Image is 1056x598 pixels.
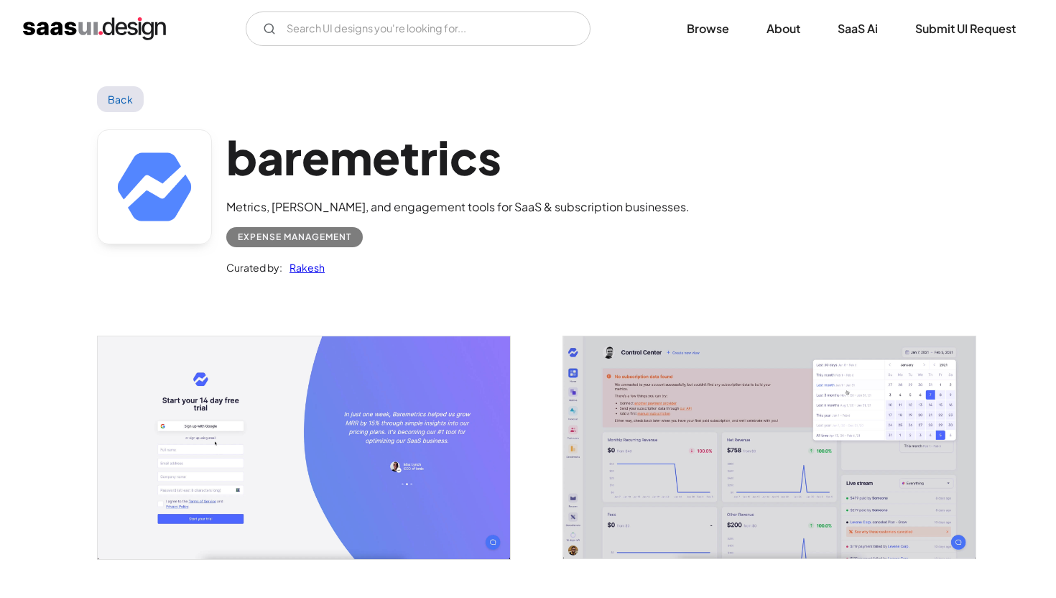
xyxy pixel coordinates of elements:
[749,13,818,45] a: About
[226,259,282,276] div: Curated by:
[820,13,895,45] a: SaaS Ai
[226,129,690,185] h1: baremetrics
[238,229,351,246] div: Expense Management
[246,11,590,46] input: Search UI designs you're looking for...
[563,336,976,558] img: 601e4a966f3b55618f7d1d43_Baremetrics%20calendar%20selection%20ui.jpg
[898,13,1033,45] a: Submit UI Request
[97,86,144,112] a: Back
[282,259,325,276] a: Rakesh
[226,198,690,216] div: Metrics, [PERSON_NAME], and engagement tools for SaaS & subscription businesses.
[98,336,510,558] img: 601e4a96c0f50b163aeec4f3_Baremetrics%20Signup.jpg
[670,13,746,45] a: Browse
